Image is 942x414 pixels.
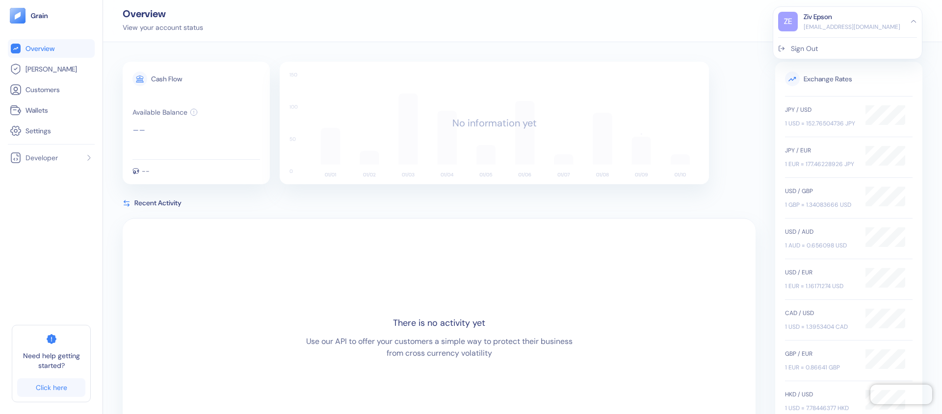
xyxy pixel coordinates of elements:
[785,187,856,195] div: USD / GBP
[785,282,856,291] div: 1 EUR = 1.16171274 USD
[10,104,93,116] a: Wallets
[785,227,856,236] div: USD / AUD
[785,146,856,155] div: JPY / EUR
[10,8,26,24] img: logo-tablet-V2.svg
[791,44,818,54] div: Sign Out
[785,72,913,86] span: Exchange Rates
[785,268,856,277] div: USD / EUR
[785,404,856,413] div: 1 USD = 7.78446377 HKD
[785,119,856,128] div: 1 USD = 152.76504736 JPY
[393,317,485,330] div: There is no activity yet
[132,109,187,116] div: Available Balance
[132,122,145,138] div: --
[785,200,856,209] div: 1 GBP = 1.34083666 USD
[785,105,856,114] div: JPY / USD
[26,44,54,53] span: Overview
[142,168,150,174] div: --
[804,23,900,31] div: [EMAIL_ADDRESS][DOMAIN_NAME]
[785,349,856,358] div: GBP / EUR
[26,153,58,163] span: Developer
[132,108,198,116] button: Available Balance
[10,84,93,96] a: Customers
[785,241,856,250] div: 1 AUD = 0.656098 USD
[123,23,203,33] div: View your account status
[452,116,537,130] div: No information yet
[26,126,51,136] span: Settings
[785,363,856,372] div: 1 EUR = 0.86641 GBP
[123,9,203,19] div: Overview
[870,385,932,404] iframe: Chatra live chat
[17,351,85,370] span: Need help getting started?
[804,12,832,22] div: Ziv Epson
[785,322,856,331] div: 1 USD = 1.3953404 CAD
[785,309,856,317] div: CAD / USD
[778,12,798,31] div: ZE
[36,384,67,391] div: Click here
[17,378,85,397] a: Click here
[785,390,856,399] div: HKD / USD
[10,63,93,75] a: [PERSON_NAME]
[10,125,93,137] a: Settings
[30,12,49,19] img: logo
[151,75,182,82] div: Cash Flow
[10,43,93,54] a: Overview
[304,336,574,359] div: Use our API to offer your customers a simple way to protect their business from cross currency vo...
[26,64,77,74] span: [PERSON_NAME]
[26,85,60,95] span: Customers
[134,198,182,208] span: Recent Activity
[26,105,48,115] span: Wallets
[785,160,856,169] div: 1 EUR = 177.46228926 JPY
